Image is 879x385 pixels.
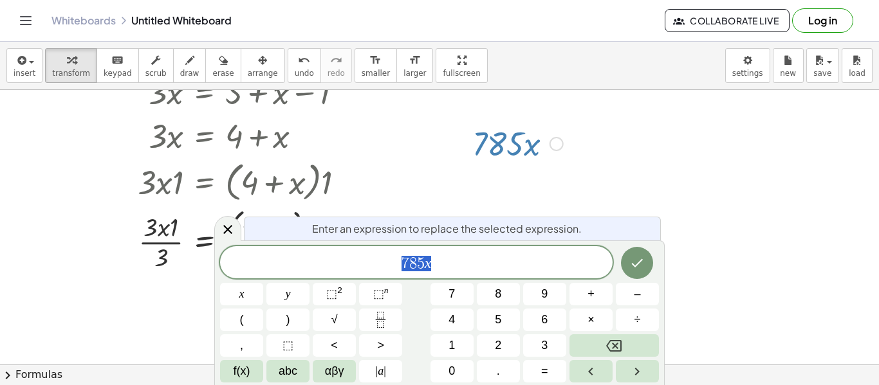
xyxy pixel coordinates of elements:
[330,53,342,68] i: redo
[384,364,386,377] span: |
[430,360,474,382] button: 0
[234,363,250,380] span: f(x)
[180,69,199,78] span: draw
[497,363,500,380] span: .
[449,337,455,354] span: 1
[569,334,659,357] button: Backspace
[362,69,390,78] span: smaller
[449,285,455,303] span: 7
[282,337,293,354] span: ⬚
[430,309,474,331] button: 4
[676,15,779,26] span: Collaborate Live
[376,364,378,377] span: |
[6,48,42,83] button: insert
[813,69,831,78] span: save
[138,48,174,83] button: scrub
[417,256,425,271] span: 5
[312,221,582,237] span: Enter an expression to replace the selected expression.
[477,334,520,357] button: 2
[396,48,433,83] button: format_sizelarger
[373,287,384,300] span: ⬚
[111,53,124,68] i: keyboard
[477,283,520,305] button: 8
[780,69,796,78] span: new
[45,48,97,83] button: transform
[495,285,501,303] span: 8
[430,283,474,305] button: 7
[443,69,480,78] span: fullscreen
[313,334,356,357] button: Less than
[665,9,790,32] button: Collaborate Live
[523,309,566,331] button: 6
[325,363,344,380] span: αβγ
[359,309,402,331] button: Fraction
[320,48,352,83] button: redoredo
[266,334,310,357] button: Placeholder
[569,283,613,305] button: Plus
[523,360,566,382] button: Equals
[477,360,520,382] button: .
[220,283,263,305] button: x
[328,69,345,78] span: redo
[792,8,853,33] button: Log in
[331,337,338,354] span: <
[477,309,520,331] button: 5
[409,53,421,68] i: format_size
[220,334,263,357] button: ,
[403,69,426,78] span: larger
[266,283,310,305] button: y
[145,69,167,78] span: scrub
[409,256,417,271] span: 8
[449,311,455,328] span: 4
[286,285,291,303] span: y
[359,334,402,357] button: Greater than
[634,311,641,328] span: ÷
[449,363,455,380] span: 0
[240,311,244,328] span: (
[616,309,659,331] button: Divide
[313,309,356,331] button: Square root
[732,69,763,78] span: settings
[104,69,132,78] span: keypad
[376,363,386,380] span: a
[51,14,116,27] a: Whiteboards
[402,256,409,271] span: 7
[359,283,402,305] button: Superscript
[495,337,501,354] span: 2
[266,360,310,382] button: Alphabet
[569,309,613,331] button: Times
[634,285,640,303] span: –
[313,360,356,382] button: Greek alphabet
[205,48,241,83] button: erase
[541,311,548,328] span: 6
[588,285,595,303] span: +
[220,309,263,331] button: (
[279,363,297,380] span: abc
[523,334,566,357] button: 3
[369,53,382,68] i: format_size
[288,48,321,83] button: undoundo
[523,283,566,305] button: 9
[377,337,384,354] span: >
[384,285,389,295] sup: n
[240,337,243,354] span: ,
[355,48,397,83] button: format_sizesmaller
[436,48,487,83] button: fullscreen
[220,360,263,382] button: Functions
[806,48,839,83] button: save
[337,285,342,295] sup: 2
[616,360,659,382] button: Right arrow
[212,69,234,78] span: erase
[241,48,285,83] button: arrange
[725,48,770,83] button: settings
[295,69,314,78] span: undo
[331,311,338,328] span: √
[313,283,356,305] button: Squared
[616,283,659,305] button: Minus
[266,309,310,331] button: )
[286,311,290,328] span: )
[430,334,474,357] button: 1
[248,69,278,78] span: arrange
[541,363,548,380] span: =
[15,10,36,31] button: Toggle navigation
